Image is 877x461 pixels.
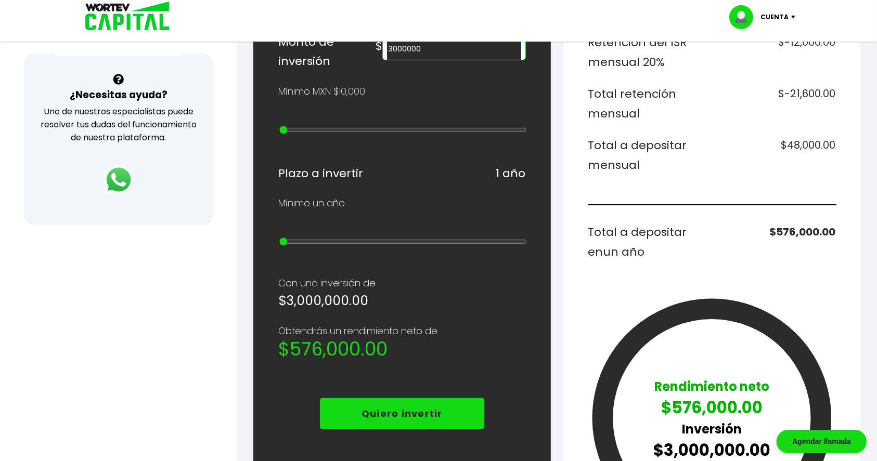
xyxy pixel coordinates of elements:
h6: 1 año [496,164,526,183]
h6: Retención del ISR mensual 20% [588,33,708,72]
h6: $ [376,36,382,56]
h6: Total a depositar mensual [588,136,708,175]
p: Mínimo MXN $10,000 [278,84,365,99]
h6: Monto de inversión [278,32,376,71]
p: Inversión [653,420,770,438]
p: Obtendrás un rendimiento neto de [278,323,525,339]
p: Quiero invertir [362,406,443,422]
p: Mínimo un año [278,195,345,211]
h6: $576,000.00 [716,222,835,261]
p: $576,000.00 [653,396,770,420]
div: Agendar llamada [777,430,867,453]
p: Con una inversión de [278,275,525,291]
p: Rendimiento neto [653,377,770,396]
h2: $576,000.00 [278,339,525,360]
button: Quiero invertir [320,398,484,429]
h6: Total retención mensual [588,84,708,123]
img: logos_whatsapp-icon.242b2217.svg [104,165,133,194]
h6: Total a depositar en un año [588,222,708,261]
img: icon-down [789,16,803,19]
p: Cuenta [760,9,789,25]
h6: $-21,600.00 [716,84,835,123]
h6: $-12,000.00 [716,33,835,72]
h6: Plazo a invertir [278,164,363,183]
h5: $3,000,000.00 [278,291,525,311]
h3: ¿Necesitas ayuda? [70,87,167,102]
p: Uno de nuestros especialistas puede resolver tus dudas del funcionamiento de nuestra plataforma. [37,105,200,144]
h6: $48,000.00 [716,136,835,175]
img: profile-image [729,5,760,29]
